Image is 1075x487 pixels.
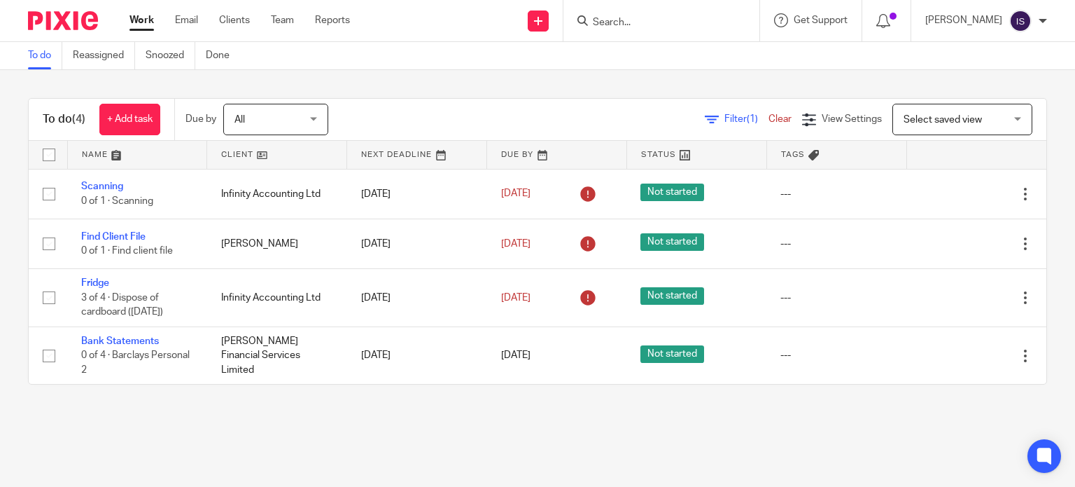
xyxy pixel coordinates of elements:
[347,219,487,268] td: [DATE]
[768,114,792,124] a: Clear
[904,115,982,125] span: Select saved view
[794,15,848,25] span: Get Support
[501,293,531,303] span: [DATE]
[747,114,758,124] span: (1)
[780,291,892,305] div: ---
[1009,10,1032,32] img: svg%3E
[185,112,216,126] p: Due by
[501,189,531,199] span: [DATE]
[925,13,1002,27] p: [PERSON_NAME]
[271,13,294,27] a: Team
[780,237,892,251] div: ---
[640,233,704,251] span: Not started
[81,293,163,317] span: 3 of 4 · Dispose of cardboard ([DATE])
[640,345,704,363] span: Not started
[43,112,85,127] h1: To do
[219,13,250,27] a: Clients
[207,219,347,268] td: [PERSON_NAME]
[640,287,704,305] span: Not started
[207,269,347,327] td: Infinity Accounting Ltd
[81,181,123,191] a: Scanning
[347,269,487,327] td: [DATE]
[781,151,805,158] span: Tags
[501,350,531,360] span: [DATE]
[73,42,135,69] a: Reassigned
[129,13,154,27] a: Work
[591,17,717,29] input: Search
[81,246,173,256] span: 0 of 1 · Find client file
[207,327,347,384] td: [PERSON_NAME] Financial Services Limited
[206,42,240,69] a: Done
[501,239,531,249] span: [DATE]
[724,114,768,124] span: Filter
[207,169,347,219] td: Infinity Accounting Ltd
[81,232,146,242] a: Find Client File
[81,336,159,346] a: Bank Statements
[72,114,85,125] span: (4)
[347,169,487,219] td: [DATE]
[780,348,892,362] div: ---
[81,350,190,375] span: 0 of 4 · Barclays Personal 2
[640,184,704,201] span: Not started
[81,278,109,288] a: Fridge
[780,187,892,201] div: ---
[822,114,882,124] span: View Settings
[347,327,487,384] td: [DATE]
[146,42,195,69] a: Snoozed
[81,196,153,206] span: 0 of 1 · Scanning
[28,42,62,69] a: To do
[234,115,245,125] span: All
[315,13,350,27] a: Reports
[99,104,160,135] a: + Add task
[28,11,98,30] img: Pixie
[175,13,198,27] a: Email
